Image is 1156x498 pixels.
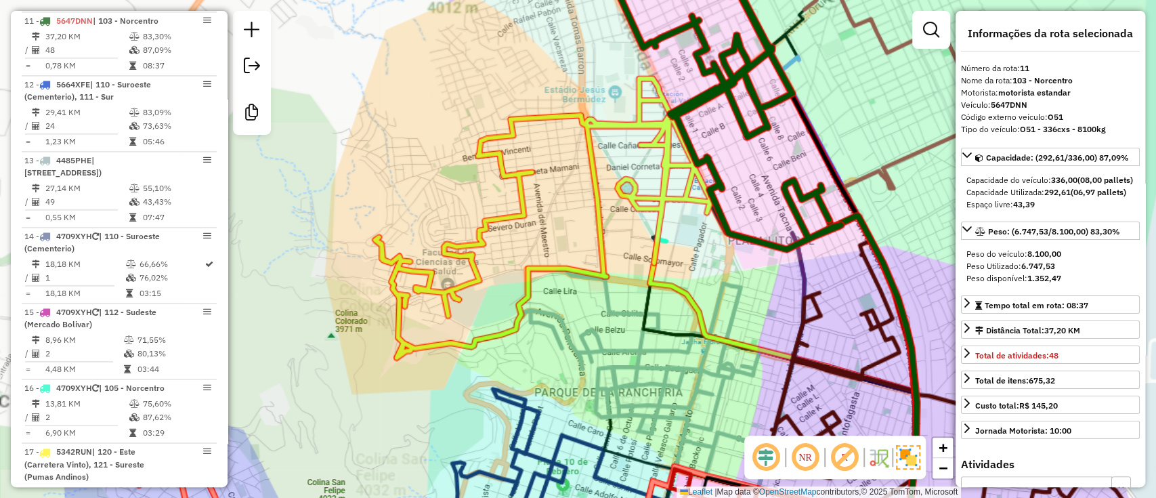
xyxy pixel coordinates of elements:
td: 07:47 [142,211,211,224]
td: 03:29 [142,426,211,440]
td: 03:44 [137,362,211,376]
div: Nome da rota: [961,75,1140,87]
span: Exibir rótulo [828,441,861,474]
span: 11 - [24,16,158,26]
a: Total de itens:675,32 [961,371,1140,389]
a: OpenStreetMap [759,487,817,497]
span: 15 - [24,307,156,329]
span: 12 - [24,79,151,102]
td: 55,10% [142,182,211,195]
td: / [24,43,31,57]
span: 5664XFE [56,79,90,89]
td: 8,96 KM [45,333,123,347]
i: Distância Total [32,33,40,41]
td: 49 [45,195,129,209]
td: / [24,195,31,209]
i: Tempo total em rota [125,289,132,297]
td: / [24,271,31,285]
i: Veículo já utilizado nesta sessão [92,308,99,316]
td: / [24,347,31,360]
td: 03:15 [138,287,204,300]
div: Distância Total: [975,325,1080,337]
a: Zoom out [933,458,953,478]
div: Número da rota: [961,62,1140,75]
div: Espaço livre: [966,199,1134,211]
td: 05:46 [142,135,211,148]
span: 37,20 KM [1044,325,1080,335]
span: Ocultar NR [789,441,821,474]
td: = [24,211,31,224]
i: Rota otimizada [205,260,213,268]
td: 87,09% [142,43,211,57]
em: Opções [203,308,211,316]
i: % de utilização da cubagem [129,122,140,130]
span: | 112 - Sudeste (Mercado Bolivar) [24,307,156,329]
a: Jornada Motorista: 10:00 [961,421,1140,439]
a: Criar modelo [238,99,265,129]
div: Veículo: [961,99,1140,111]
span: 4709XYH [56,383,92,393]
td: = [24,426,31,440]
td: 27,14 KM [45,182,129,195]
strong: R$ 145,20 [1019,400,1058,411]
td: 1,23 KM [45,135,129,148]
i: Tempo total em rota [129,213,136,222]
a: Custo total:R$ 145,20 [961,396,1140,414]
td: 76,02% [138,271,204,285]
span: − [939,459,947,476]
td: / [24,411,31,424]
a: Tempo total em rota: 08:37 [961,295,1140,314]
i: % de utilização do peso [129,108,140,117]
div: Capacidade: (292,61/336,00) 87,09% [961,169,1140,216]
span: Peso do veículo: [966,249,1061,259]
td: 48 [45,43,129,57]
i: Veículo já utilizado nesta sessão [92,232,99,241]
i: Total de Atividades [32,350,40,358]
h4: Atividades [961,458,1140,471]
a: Nova sessão e pesquisa [238,16,265,47]
div: Map data © contributors,© 2025 TomTom, Microsoft [677,486,961,498]
i: % de utilização do peso [124,336,134,344]
div: Peso: (6.747,53/8.100,00) 83,30% [961,243,1140,290]
strong: 5647DNN [991,100,1027,110]
span: Peso: (6.747,53/8.100,00) 83,30% [988,226,1120,236]
td: 13,81 KM [45,397,129,411]
i: Total de Atividades [32,46,40,54]
i: Distância Total [32,184,40,192]
i: Total de Atividades [32,198,40,206]
i: Distância Total [32,108,40,117]
span: 5342RUN [56,447,92,457]
td: 71,55% [137,333,211,347]
span: Ocultar deslocamento [750,441,782,474]
i: Tempo total em rota [129,62,136,70]
strong: 43,39 [1013,199,1035,209]
i: Total de Atividades [32,122,40,130]
div: Tipo do veículo: [961,123,1140,136]
td: 75,60% [142,397,211,411]
td: 4,48 KM [45,362,123,376]
a: Exportar sessão [238,52,265,83]
i: Veículo já utilizado nesta sessão [92,384,99,392]
i: % de utilização da cubagem [125,274,135,282]
td: 1 [45,271,125,285]
strong: 336,00 [1051,175,1077,185]
td: 83,09% [142,106,211,119]
div: Motorista: [961,87,1140,99]
div: Capacidade Utilizada: [966,186,1134,199]
td: = [24,362,31,376]
td: 29,41 KM [45,106,129,119]
i: Tempo total em rota [129,138,136,146]
i: % de utilização da cubagem [129,413,140,421]
span: | 120 - Este (Carretera Vinto), 121 - Sureste (Pumas Andinos) [24,447,144,481]
span: | [STREET_ADDRESS]) [24,155,102,178]
td: 0,55 KM [45,211,129,224]
span: | 103 - Norcentro [93,16,158,26]
a: Exibir filtros [918,16,945,43]
span: Total de atividades: [975,350,1058,360]
i: Tempo total em rota [124,365,131,373]
i: % de utilização do peso [129,33,140,41]
td: 87,62% [142,411,211,424]
span: Tempo total em rota: 08:37 [985,300,1088,310]
em: Opções [203,232,211,240]
strong: 48 [1049,350,1058,360]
